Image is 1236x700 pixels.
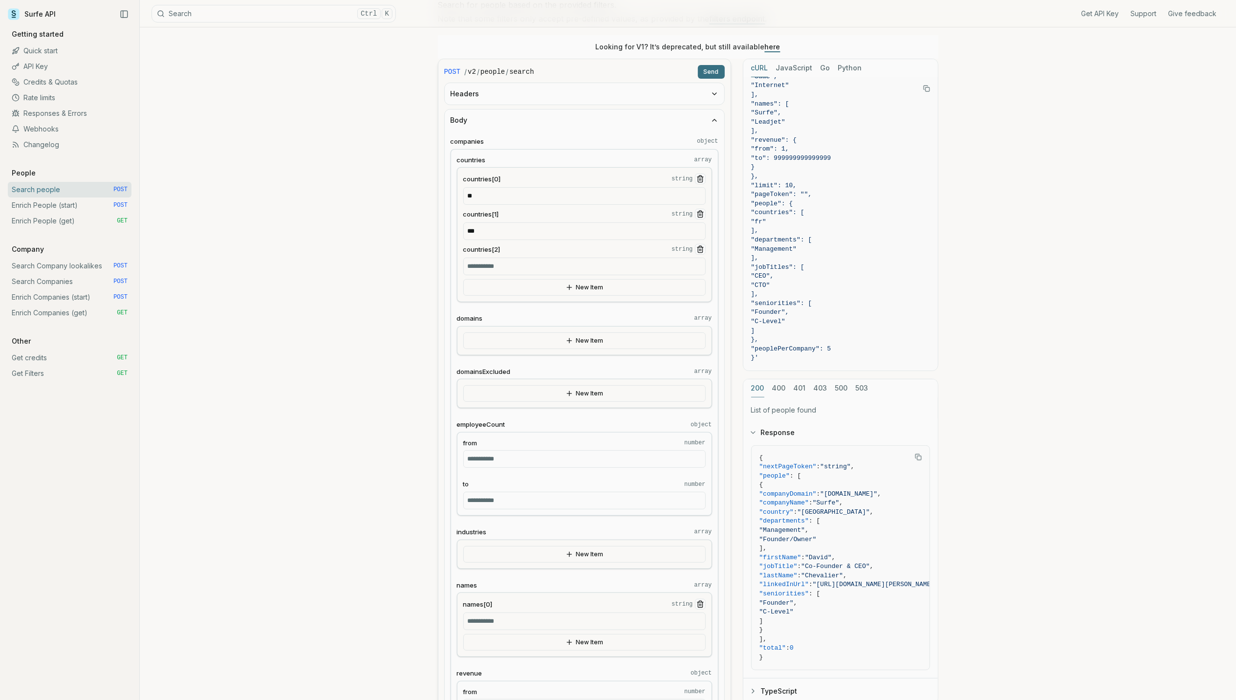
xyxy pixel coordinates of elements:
span: "lastName" [759,572,798,579]
a: Give feedback [1168,9,1216,19]
span: "CEO", [751,272,774,280]
kbd: Ctrl [357,8,381,19]
span: "jobTitles": [ [751,263,804,271]
span: , [870,563,874,570]
code: object [691,421,712,429]
a: API Key [8,59,131,74]
span: countries[0] [463,175,501,184]
button: Send [698,65,725,79]
span: to [463,480,469,489]
a: Enrich Companies (start) POST [8,289,131,305]
span: "Founder/Owner" [759,536,817,543]
span: POST [113,262,128,270]
span: }, [751,173,759,180]
p: Company [8,244,48,254]
a: Enrich People (start) POST [8,197,131,213]
kbd: K [382,8,392,19]
span: { [759,481,763,488]
a: Search Company lookalikes POST [8,258,131,274]
button: SearchCtrlK [152,5,396,22]
button: Copy Text [919,81,934,96]
code: string [672,175,693,183]
span: "Co-Founder & CEO" [801,563,869,570]
span: "David" [805,554,832,561]
span: , [839,499,843,506]
span: ] [751,327,755,334]
span: "names": [ [751,100,789,108]
span: : [794,508,798,516]
p: List of people found [751,405,930,415]
span: "Surfe", [751,109,781,116]
span: "jobTitle" [759,563,798,570]
span: , [794,599,798,607]
span: companies [451,137,484,146]
span: "limit": 10, [751,182,797,189]
span: industries [457,527,487,537]
button: Response [743,420,938,445]
span: , [870,508,874,516]
span: "peoplePerCompany": 5 [751,345,831,352]
span: "departments" [759,517,809,525]
span: , [843,572,847,579]
span: "firstName" [759,554,802,561]
code: array [694,156,712,164]
span: , [851,463,855,470]
span: "Chevalier" [801,572,843,579]
code: object [697,137,718,145]
span: / [477,67,479,77]
a: Get Filters GET [8,366,131,381]
a: Support [1130,9,1156,19]
button: Copy Text [911,450,926,464]
span: domainsExcluded [457,367,511,376]
span: "countries": [ [751,209,804,216]
span: : [798,563,802,570]
span: ], [751,91,759,98]
button: New Item [463,332,706,349]
span: : [817,463,821,470]
p: People [8,168,40,178]
code: array [694,368,712,375]
span: : [801,554,805,561]
code: v2 [468,67,476,77]
code: string [672,245,693,253]
span: "total" [759,644,786,652]
a: Responses & Errors [8,106,131,121]
span: "C-Level" [751,318,785,325]
button: Remove Item [695,209,706,219]
code: object [691,669,712,677]
span: ], [751,290,759,298]
span: GET [117,370,128,377]
span: "companyName" [759,499,809,506]
span: "linkedInUrl" [759,581,809,588]
span: ], [751,127,759,134]
span: ] [759,617,763,625]
span: "string" [820,463,850,470]
button: Remove Item [695,174,706,184]
span: names[0] [463,600,493,609]
span: ], [759,545,767,552]
span: , [877,490,881,498]
a: here [765,43,781,51]
span: : [ [809,590,820,597]
span: "Founder" [759,599,794,607]
code: number [684,439,705,447]
span: GET [117,354,128,362]
code: array [694,581,712,589]
span: "nextPageToken" [759,463,817,470]
button: Go [821,59,830,77]
span: "[GEOGRAPHIC_DATA]" [798,508,870,516]
p: Looking for V1? It’s deprecated, but still available [596,42,781,52]
span: "Leadjet" [751,118,785,126]
span: : [ [809,517,820,525]
button: New Item [463,634,706,651]
a: Get credits GET [8,350,131,366]
code: array [694,314,712,322]
a: Enrich People (get) GET [8,213,131,229]
span: } [751,163,755,171]
code: number [684,688,705,696]
span: GET [117,309,128,317]
span: from [463,687,477,697]
span: ], [751,227,759,234]
span: countries[2] [463,245,500,254]
span: "[DOMAIN_NAME]" [820,490,877,498]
